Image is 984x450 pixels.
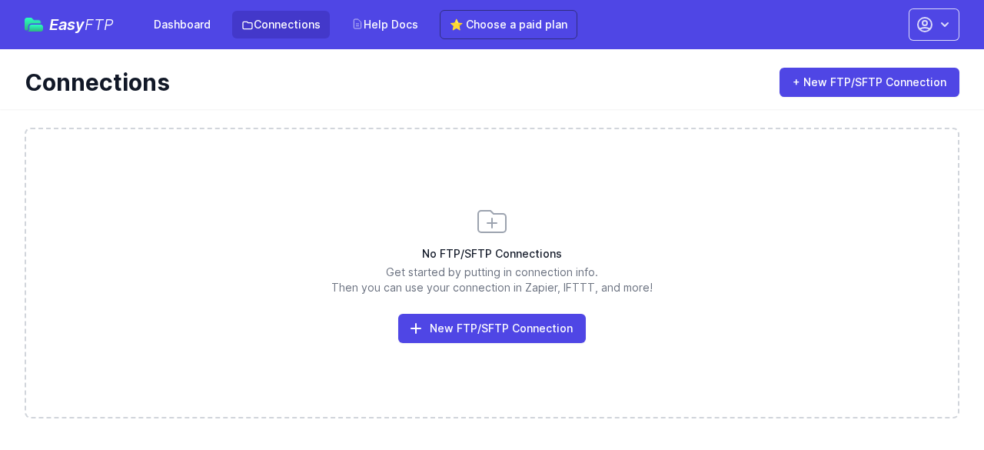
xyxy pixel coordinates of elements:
h3: No FTP/SFTP Connections [26,246,958,262]
a: New FTP/SFTP Connection [398,314,586,343]
span: FTP [85,15,114,34]
a: EasyFTP [25,17,114,32]
a: + New FTP/SFTP Connection [780,68,959,97]
a: Connections [232,11,330,38]
img: easyftp_logo.png [25,18,43,32]
a: Help Docs [342,11,427,38]
p: Get started by putting in connection info. Then you can use your connection in Zapier, IFTTT, and... [26,265,958,295]
a: ⭐ Choose a paid plan [440,10,577,39]
span: Easy [49,17,114,32]
h1: Connections [25,68,758,96]
a: Dashboard [145,11,220,38]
